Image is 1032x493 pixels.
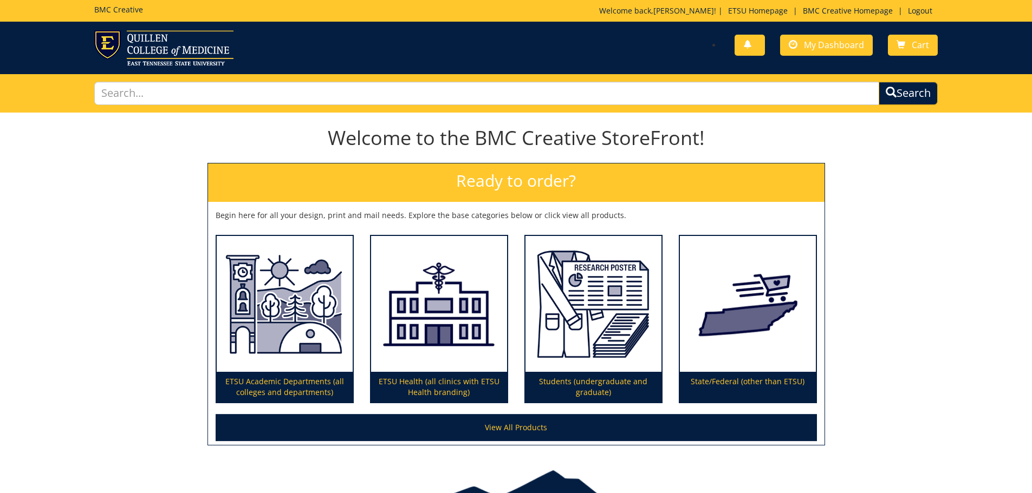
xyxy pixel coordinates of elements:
span: My Dashboard [804,39,864,51]
img: ETSU Academic Departments (all colleges and departments) [217,236,353,372]
button: Search [879,82,938,105]
p: Welcome back, ! | | | [599,5,938,16]
a: ETSU Homepage [723,5,793,16]
a: My Dashboard [780,35,873,56]
span: Cart [912,39,929,51]
a: [PERSON_NAME] [653,5,714,16]
h5: BMC Creative [94,5,143,14]
a: BMC Creative Homepage [797,5,898,16]
p: ETSU Health (all clinics with ETSU Health branding) [371,372,507,402]
a: View All Products [216,414,817,441]
a: ETSU Academic Departments (all colleges and departments) [217,236,353,403]
h1: Welcome to the BMC Creative StoreFront! [207,127,825,149]
p: State/Federal (other than ETSU) [680,372,816,402]
img: State/Federal (other than ETSU) [680,236,816,372]
input: Search... [94,82,880,105]
a: Cart [888,35,938,56]
p: Students (undergraduate and graduate) [525,372,661,402]
img: ETSU Health (all clinics with ETSU Health branding) [371,236,507,372]
a: Logout [903,5,938,16]
p: Begin here for all your design, print and mail needs. Explore the base categories below or click ... [216,210,817,221]
img: ETSU logo [94,30,233,65]
a: ETSU Health (all clinics with ETSU Health branding) [371,236,507,403]
p: ETSU Academic Departments (all colleges and departments) [217,372,353,402]
h2: Ready to order? [208,163,825,202]
a: State/Federal (other than ETSU) [680,236,816,403]
a: Students (undergraduate and graduate) [525,236,661,403]
img: Students (undergraduate and graduate) [525,236,661,372]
